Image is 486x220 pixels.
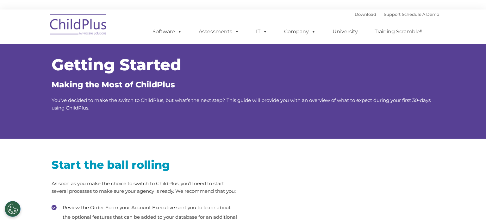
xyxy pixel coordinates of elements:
[326,25,364,38] a: University
[52,180,238,195] p: As soon as you make the choice to switch to ChildPlus, you’ll need to start several processes to ...
[52,97,431,111] span: You’ve decided to make the switch to ChildPlus, but what’s the next step? This guide will provide...
[278,25,322,38] a: Company
[192,25,246,38] a: Assessments
[146,25,188,38] a: Software
[52,55,181,74] span: Getting Started
[402,12,439,17] a: Schedule A Demo
[250,25,274,38] a: IT
[368,25,429,38] a: Training Scramble!!
[5,201,21,217] button: Cookies Settings
[47,10,110,41] img: ChildPlus by Procare Solutions
[355,12,439,17] font: |
[384,12,401,17] a: Support
[355,12,376,17] a: Download
[52,158,238,172] h2: Start the ball rolling
[52,80,175,89] span: Making the Most of ChildPlus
